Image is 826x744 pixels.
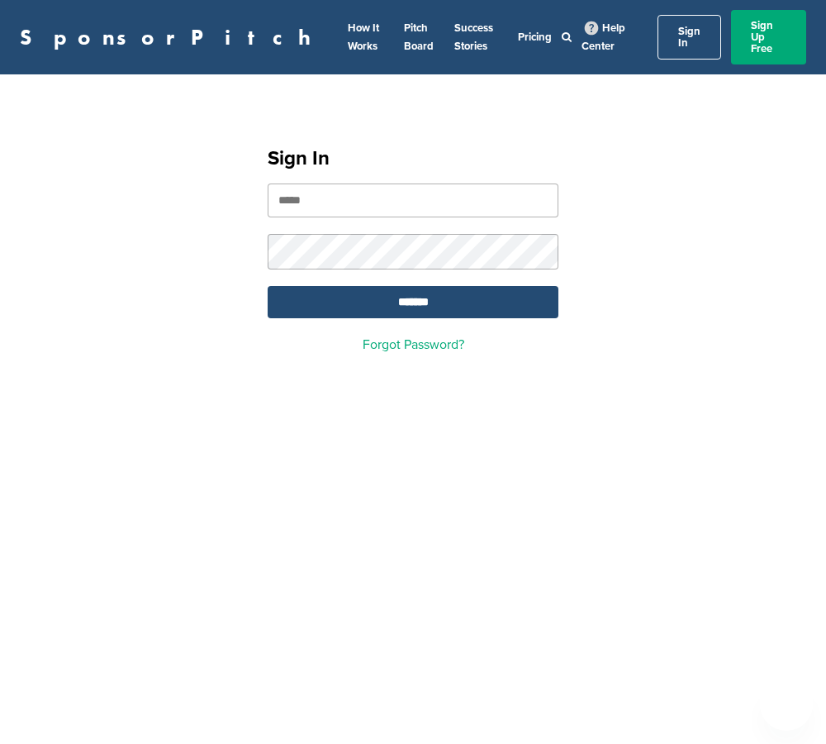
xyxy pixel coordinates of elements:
a: Help Center [582,18,625,56]
iframe: Button to launch messaging window [760,678,813,731]
a: How It Works [348,21,379,53]
a: Sign In [657,15,721,60]
a: SponsorPitch [20,26,321,48]
h1: Sign In [268,144,558,174]
a: Success Stories [454,21,493,53]
a: Forgot Password? [363,336,464,353]
a: Pricing [518,31,552,44]
a: Sign Up Free [731,10,806,64]
a: Pitch Board [404,21,434,53]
